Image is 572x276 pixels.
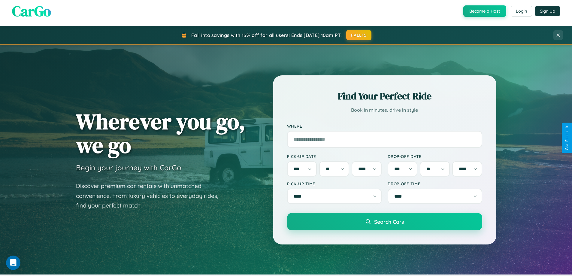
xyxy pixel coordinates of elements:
span: Search Cars [374,218,404,225]
span: CarGo [12,1,51,21]
h3: Begin your journey with CarGo [76,163,181,172]
button: Sign Up [535,6,560,16]
p: Book in minutes, drive in style [287,106,482,114]
button: Become a Host [463,5,506,17]
button: FALL15 [346,30,371,40]
h1: Wherever you go, we go [76,110,245,157]
label: Pick-up Time [287,181,382,186]
button: Search Cars [287,213,482,230]
label: Where [287,123,482,129]
p: Discover premium car rentals with unmatched convenience. From luxury vehicles to everyday rides, ... [76,181,226,211]
div: Give Feedback [565,126,569,150]
label: Pick-up Date [287,154,382,159]
label: Drop-off Date [388,154,482,159]
button: Login [511,6,532,17]
span: Fall into savings with 15% off for all users! Ends [DATE] 10am PT. [191,32,342,38]
label: Drop-off Time [388,181,482,186]
h2: Find Your Perfect Ride [287,89,482,103]
iframe: Intercom live chat [6,256,20,270]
